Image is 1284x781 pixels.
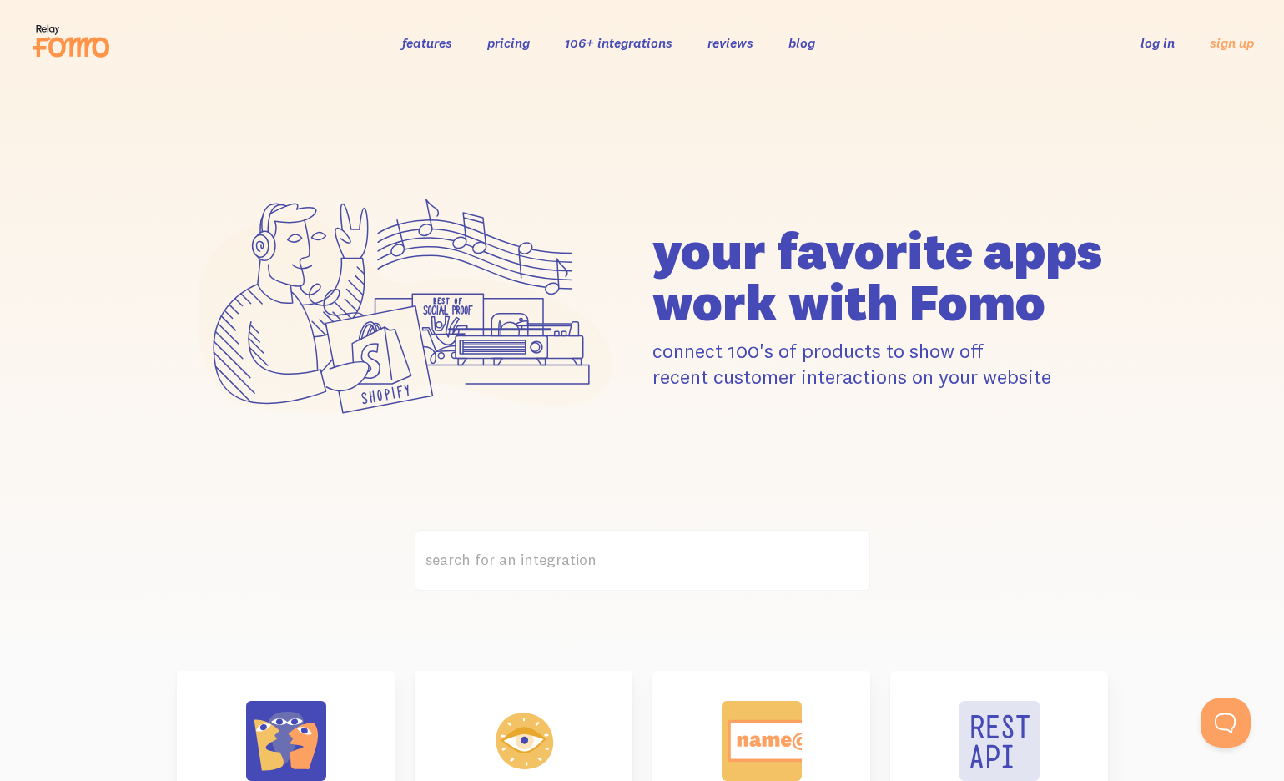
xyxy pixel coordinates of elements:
[487,34,530,51] a: pricing
[707,34,753,51] a: reviews
[1140,34,1175,51] a: log in
[1210,34,1254,52] a: sign up
[565,34,672,51] a: 106+ integrations
[402,34,452,51] a: features
[1201,698,1251,748] iframe: Help Scout Beacon - Open
[415,530,870,591] label: search for an integration
[652,224,1108,328] h1: your favorite apps work with Fomo
[652,338,1108,390] p: connect 100's of products to show off recent customer interactions on your website
[788,34,815,51] a: blog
